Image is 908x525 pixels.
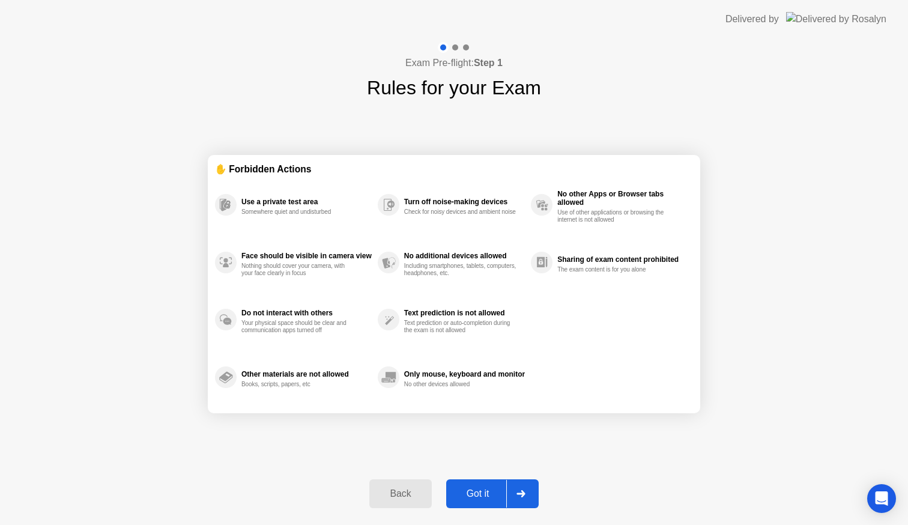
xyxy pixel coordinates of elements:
[725,12,779,26] div: Delivered by
[369,479,431,508] button: Back
[557,190,687,207] div: No other Apps or Browser tabs allowed
[404,370,525,378] div: Only mouse, keyboard and monitor
[215,162,693,176] div: ✋ Forbidden Actions
[241,198,372,206] div: Use a private test area
[557,266,671,273] div: The exam content is for you alone
[474,58,503,68] b: Step 1
[404,309,525,317] div: Text prediction is not allowed
[786,12,886,26] img: Delivered by Rosalyn
[557,209,671,223] div: Use of other applications or browsing the internet is not allowed
[404,252,525,260] div: No additional devices allowed
[405,56,503,70] h4: Exam Pre-flight:
[404,198,525,206] div: Turn off noise-making devices
[367,73,541,102] h1: Rules for your Exam
[404,320,518,334] div: Text prediction or auto-completion during the exam is not allowed
[404,381,518,388] div: No other devices allowed
[241,370,372,378] div: Other materials are not allowed
[241,320,355,334] div: Your physical space should be clear and communication apps turned off
[446,479,539,508] button: Got it
[241,309,372,317] div: Do not interact with others
[404,262,518,277] div: Including smartphones, tablets, computers, headphones, etc.
[241,262,355,277] div: Nothing should cover your camera, with your face clearly in focus
[450,488,506,499] div: Got it
[241,252,372,260] div: Face should be visible in camera view
[241,208,355,216] div: Somewhere quiet and undisturbed
[557,255,687,264] div: Sharing of exam content prohibited
[241,381,355,388] div: Books, scripts, papers, etc
[373,488,428,499] div: Back
[867,484,896,513] div: Open Intercom Messenger
[404,208,518,216] div: Check for noisy devices and ambient noise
